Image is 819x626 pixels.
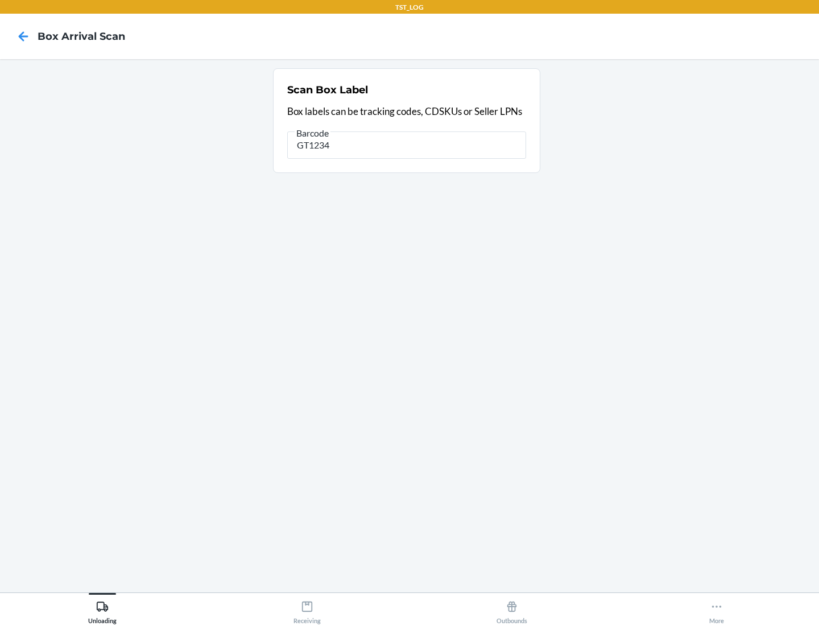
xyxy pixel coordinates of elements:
[395,2,424,13] p: TST_LOG
[205,593,409,624] button: Receiving
[287,104,526,119] p: Box labels can be tracking codes, CDSKUs or Seller LPNs
[287,131,526,159] input: Barcode
[614,593,819,624] button: More
[497,596,527,624] div: Outbounds
[409,593,614,624] button: Outbounds
[709,596,724,624] div: More
[287,83,368,97] h2: Scan Box Label
[295,127,330,139] span: Barcode
[88,596,117,624] div: Unloading
[293,596,321,624] div: Receiving
[38,29,125,44] h4: Box Arrival Scan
